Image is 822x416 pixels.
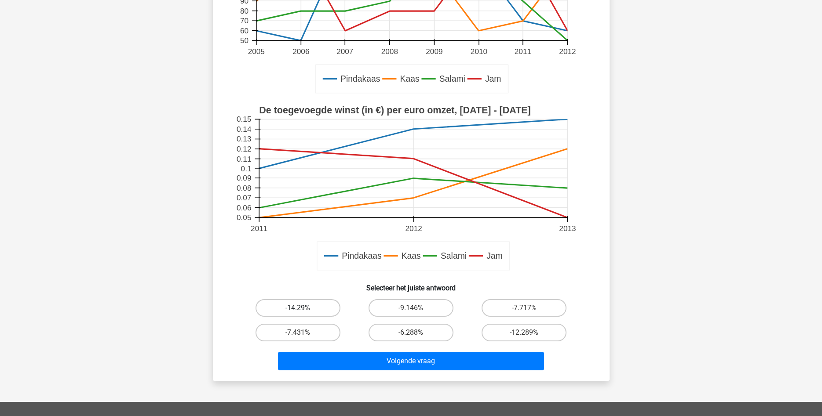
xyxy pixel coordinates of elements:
text: 80 [240,7,248,15]
text: 2007 [336,47,353,56]
text: Salami [439,74,465,84]
text: Pindakaas [342,251,381,261]
text: 0.07 [237,193,251,202]
text: Jam [485,74,501,84]
label: -7.717% [482,299,566,317]
label: -12.289% [482,324,566,341]
text: 0.15 [237,115,251,124]
text: 2006 [292,47,309,56]
text: 2011 [251,224,267,233]
text: 0.12 [237,145,251,153]
label: -7.431% [256,324,340,341]
text: 2005 [248,47,264,56]
text: Salami [440,251,466,261]
text: 2013 [559,224,576,233]
label: -9.146% [369,299,453,317]
text: 2012 [559,47,576,56]
text: 0.06 [237,203,251,212]
text: 0.05 [237,213,251,222]
text: 0.13 [237,135,251,144]
text: De toegevoegde winst (in €) per euro omzet, [DATE] - [DATE] [259,105,531,116]
text: 0.08 [237,184,251,192]
text: Jam [486,251,503,261]
text: 2009 [426,47,442,56]
text: 60 [240,26,248,35]
label: -6.288% [369,324,453,341]
text: 0.14 [237,125,252,134]
label: -14.29% [256,299,340,317]
text: 2011 [514,47,531,56]
button: Volgende vraag [278,352,544,370]
text: 50 [240,36,248,45]
text: 0.09 [237,174,251,182]
text: 0.1 [241,164,251,173]
text: Pindakaas [340,74,380,84]
text: 0.11 [237,155,251,163]
text: Kaas [400,74,419,84]
text: 2008 [381,47,398,56]
text: 2010 [470,47,487,56]
text: Kaas [401,251,420,261]
text: 70 [240,16,248,25]
h6: Selecteer het juiste antwoord [227,277,595,292]
text: 2012 [405,224,422,233]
